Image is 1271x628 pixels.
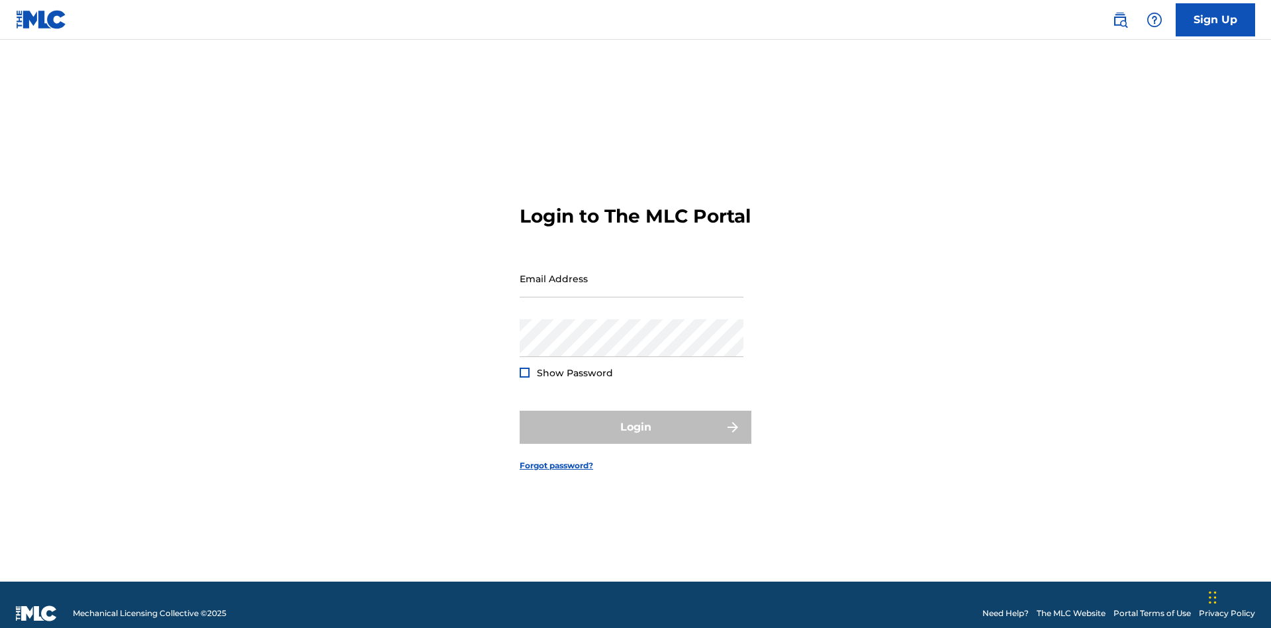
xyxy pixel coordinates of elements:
[1112,12,1128,28] img: search
[1176,3,1255,36] a: Sign Up
[537,367,613,379] span: Show Password
[982,607,1029,619] a: Need Help?
[1199,607,1255,619] a: Privacy Policy
[1147,12,1162,28] img: help
[1037,607,1106,619] a: The MLC Website
[16,10,67,29] img: MLC Logo
[1113,607,1191,619] a: Portal Terms of Use
[1205,564,1271,628] iframe: Chat Widget
[1141,7,1168,33] div: Help
[1107,7,1133,33] a: Public Search
[73,607,226,619] span: Mechanical Licensing Collective © 2025
[1209,578,1217,617] div: Drag
[520,205,751,228] h3: Login to The MLC Portal
[520,460,593,472] a: Forgot password?
[16,605,57,621] img: logo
